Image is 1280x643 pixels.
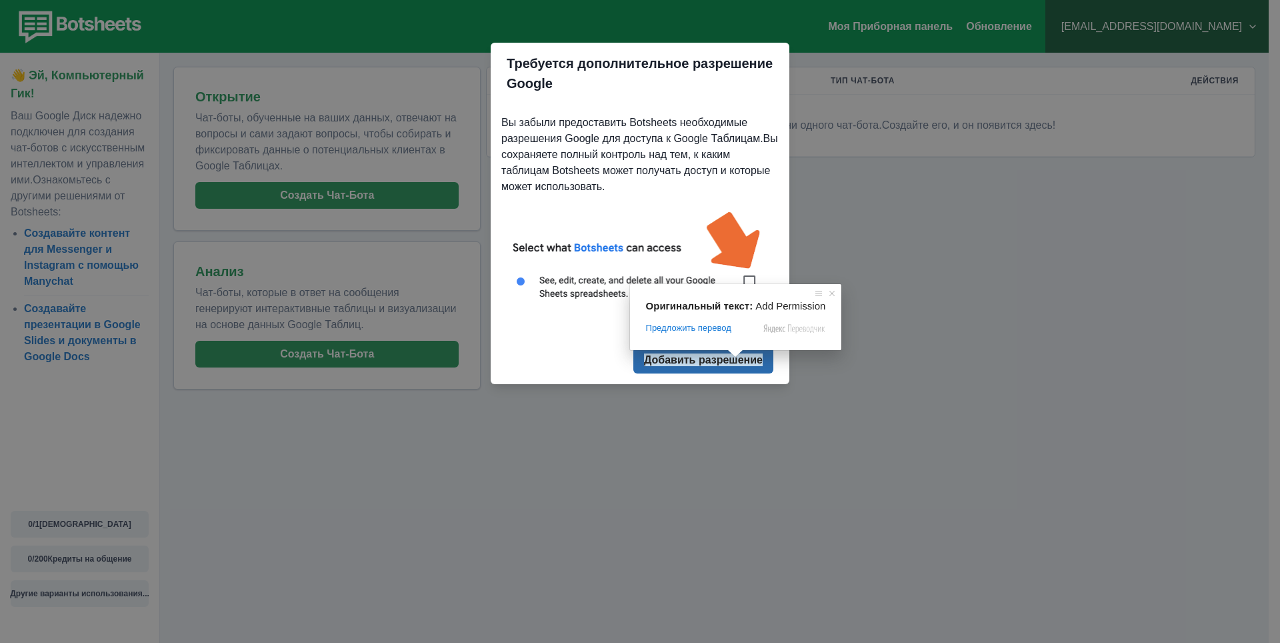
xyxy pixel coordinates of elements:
ya-tr-span: Требуется дополнительное разрешение Google [507,56,773,91]
ya-tr-span: Вы забыли предоставить Botsheets необходимые разрешения Google для доступа к Google Таблицам. [501,117,763,144]
button: Добавить разрешение [633,347,773,374]
span: Add Permission [755,300,825,311]
img: Разрешения Google [501,200,779,326]
span: Предложить перевод [646,322,731,334]
ya-tr-span: Добавить разрешение [644,354,763,366]
span: Оригинальный текст: [646,300,753,311]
